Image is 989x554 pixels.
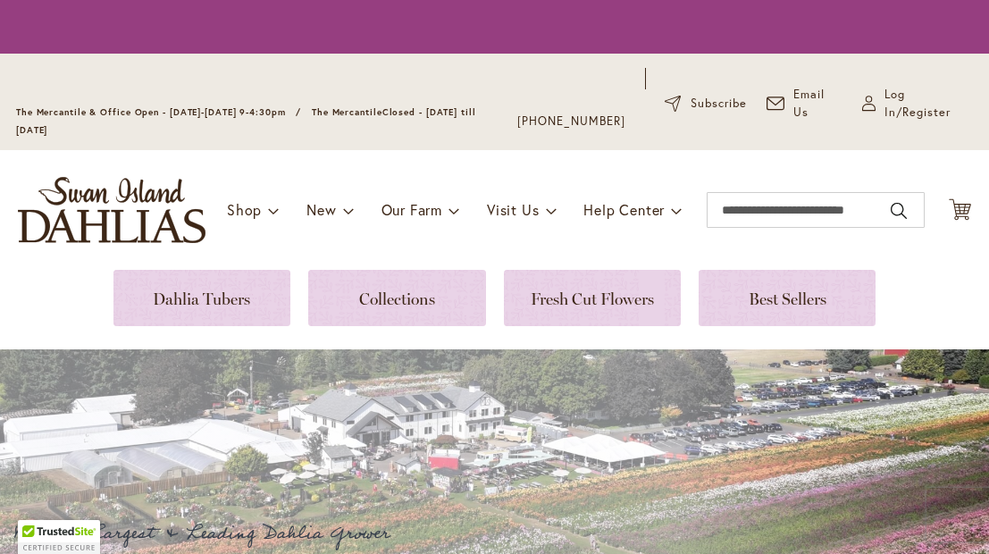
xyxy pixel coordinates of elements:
a: store logo [18,177,205,243]
span: Help Center [583,200,665,219]
span: Visit Us [487,200,539,219]
a: Email Us [767,86,842,122]
a: Subscribe [665,95,746,113]
span: New [306,200,336,219]
a: [PHONE_NUMBER] [517,113,625,130]
span: The Mercantile & Office Open - [DATE]-[DATE] 9-4:30pm / The Mercantile [16,106,382,118]
a: Log In/Register [862,86,973,122]
button: Search [891,197,907,225]
span: Email Us [793,86,842,122]
p: Nation's Largest & Leading Dahlia Grower [13,519,505,549]
span: Log In/Register [884,86,973,122]
span: Our Farm [381,200,442,219]
span: Shop [227,200,262,219]
span: Subscribe [691,95,747,113]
